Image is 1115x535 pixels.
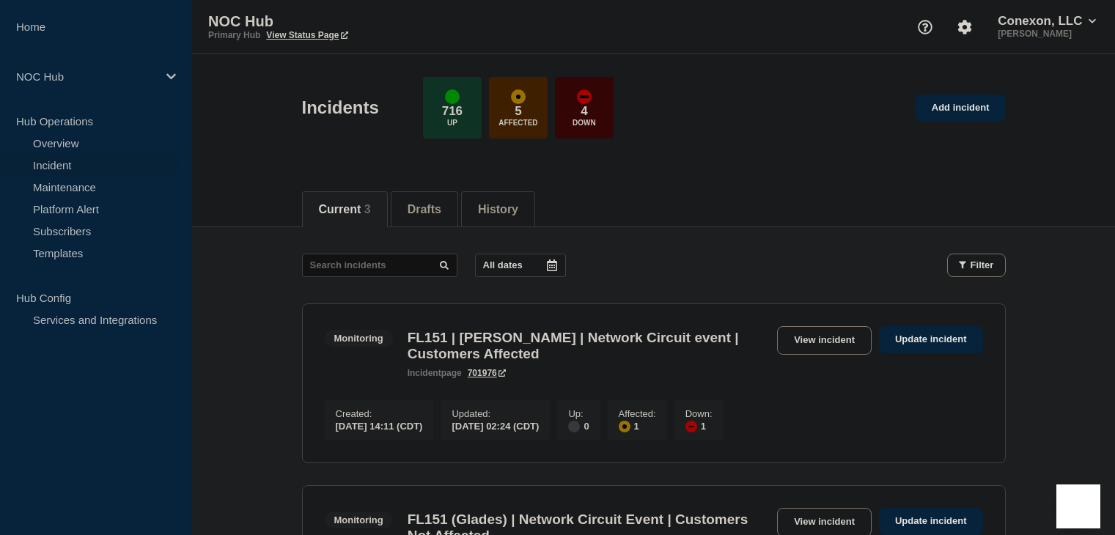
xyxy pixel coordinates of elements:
div: up [445,89,460,104]
button: Conexon, LLC [995,14,1099,29]
a: View incident [777,326,872,355]
div: disabled [568,421,580,432]
div: 1 [619,419,656,432]
p: [PERSON_NAME] [995,29,1099,39]
p: Up [447,119,457,127]
div: [DATE] 14:11 (CDT) [336,419,423,432]
p: Created : [336,408,423,419]
span: 3 [364,203,371,215]
p: 4 [581,104,587,119]
div: affected [619,421,630,432]
a: Update incident [879,326,983,353]
button: All dates [475,254,566,277]
a: Add incident [916,95,1006,122]
a: 701976 [468,368,506,378]
div: [DATE] 02:24 (CDT) [452,419,539,432]
span: incident [408,368,441,378]
input: Search incidents [302,254,457,277]
a: View Status Page [266,30,347,40]
button: History [478,203,518,216]
button: Current 3 [319,203,371,216]
a: Update incident [879,508,983,535]
p: Primary Hub [208,30,260,40]
span: Monitoring [325,512,393,528]
div: affected [511,89,526,104]
button: Filter [947,254,1006,277]
button: Support [910,12,941,43]
div: down [577,89,592,104]
span: Filter [971,259,994,270]
p: Affected : [619,408,656,419]
iframe: Help Scout Beacon - Open [1056,484,1100,528]
p: Affected [498,119,537,127]
p: Down : [685,408,713,419]
div: 0 [568,419,589,432]
div: 1 [685,419,713,432]
p: 5 [515,104,521,119]
p: Up : [568,408,589,419]
p: All dates [483,259,523,270]
p: NOC Hub [208,13,501,30]
h1: Incidents [302,97,379,118]
p: NOC Hub [16,70,157,83]
div: down [685,421,697,432]
p: Updated : [452,408,539,419]
p: 716 [442,104,463,119]
p: page [408,368,462,378]
span: Monitoring [325,330,393,347]
p: Down [573,119,596,127]
button: Account settings [949,12,980,43]
button: Drafts [408,203,441,216]
h3: FL151 | [PERSON_NAME] | Network Circuit event | Customers Affected [408,330,770,362]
